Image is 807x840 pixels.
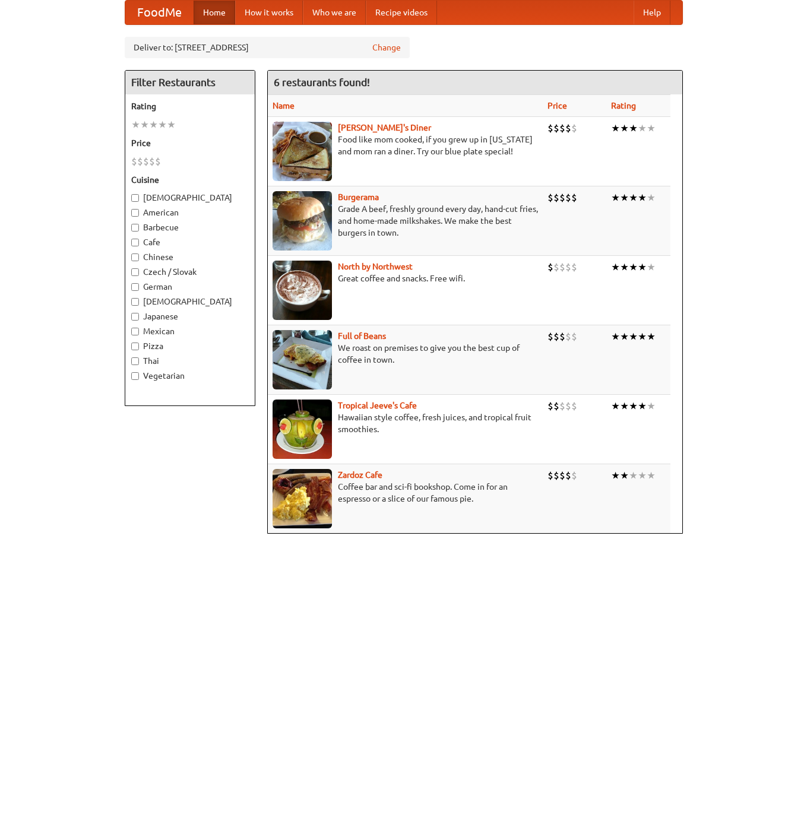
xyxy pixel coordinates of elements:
[553,122,559,135] li: $
[553,469,559,482] li: $
[273,203,538,239] p: Grade A beef, freshly ground every day, hand-cut fries, and home-made milkshakes. We make the bes...
[131,298,139,306] input: [DEMOGRAPHIC_DATA]
[634,1,670,24] a: Help
[366,1,437,24] a: Recipe videos
[559,469,565,482] li: $
[638,469,647,482] li: ★
[565,191,571,204] li: $
[338,331,386,341] a: Full of Beans
[548,191,553,204] li: $
[131,310,249,322] label: Japanese
[131,174,249,186] h5: Cuisine
[559,261,565,274] li: $
[131,357,139,365] input: Thai
[638,330,647,343] li: ★
[167,118,176,131] li: ★
[155,155,161,168] li: $
[131,328,139,335] input: Mexican
[638,400,647,413] li: ★
[571,191,577,204] li: $
[338,401,417,410] a: Tropical Jeeve's Cafe
[131,239,139,246] input: Cafe
[158,118,167,131] li: ★
[131,224,139,232] input: Barbecue
[565,261,571,274] li: $
[131,194,139,202] input: [DEMOGRAPHIC_DATA]
[647,122,656,135] li: ★
[629,469,638,482] li: ★
[372,42,401,53] a: Change
[235,1,303,24] a: How it works
[338,262,413,271] b: North by Northwest
[273,134,538,157] p: Food like mom cooked, if you grew up in [US_STATE] and mom ran a diner. Try our blue plate special!
[149,118,158,131] li: ★
[338,470,382,480] a: Zardoz Cafe
[647,261,656,274] li: ★
[638,122,647,135] li: ★
[125,1,194,24] a: FoodMe
[611,122,620,135] li: ★
[131,221,249,233] label: Barbecue
[571,330,577,343] li: $
[131,192,249,204] label: [DEMOGRAPHIC_DATA]
[565,330,571,343] li: $
[553,261,559,274] li: $
[274,77,370,88] ng-pluralize: 6 restaurants found!
[611,400,620,413] li: ★
[611,261,620,274] li: ★
[131,253,139,261] input: Chinese
[548,261,553,274] li: $
[149,155,155,168] li: $
[131,266,249,278] label: Czech / Slovak
[131,372,139,380] input: Vegetarian
[559,400,565,413] li: $
[140,118,149,131] li: ★
[273,342,538,366] p: We roast on premises to give you the best cup of coffee in town.
[620,191,629,204] li: ★
[273,191,332,251] img: burgerama.jpg
[559,191,565,204] li: $
[647,191,656,204] li: ★
[273,122,332,181] img: sallys.jpg
[620,400,629,413] li: ★
[338,123,431,132] a: [PERSON_NAME]'s Diner
[647,469,656,482] li: ★
[559,330,565,343] li: $
[620,469,629,482] li: ★
[303,1,366,24] a: Who we are
[611,330,620,343] li: ★
[629,261,638,274] li: ★
[553,400,559,413] li: $
[559,122,565,135] li: $
[553,191,559,204] li: $
[131,209,139,217] input: American
[273,481,538,505] p: Coffee bar and sci-fi bookshop. Come in for an espresso or a slice of our famous pie.
[647,400,656,413] li: ★
[611,469,620,482] li: ★
[131,155,137,168] li: $
[131,355,249,367] label: Thai
[629,122,638,135] li: ★
[338,192,379,202] a: Burgerama
[629,330,638,343] li: ★
[553,330,559,343] li: $
[131,370,249,382] label: Vegetarian
[565,122,571,135] li: $
[131,207,249,218] label: American
[273,330,332,389] img: beans.jpg
[548,400,553,413] li: $
[620,330,629,343] li: ★
[638,261,647,274] li: ★
[131,100,249,112] h5: Rating
[131,283,139,291] input: German
[571,122,577,135] li: $
[611,191,620,204] li: ★
[548,469,553,482] li: $
[131,325,249,337] label: Mexican
[131,343,139,350] input: Pizza
[620,261,629,274] li: ★
[611,101,636,110] a: Rating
